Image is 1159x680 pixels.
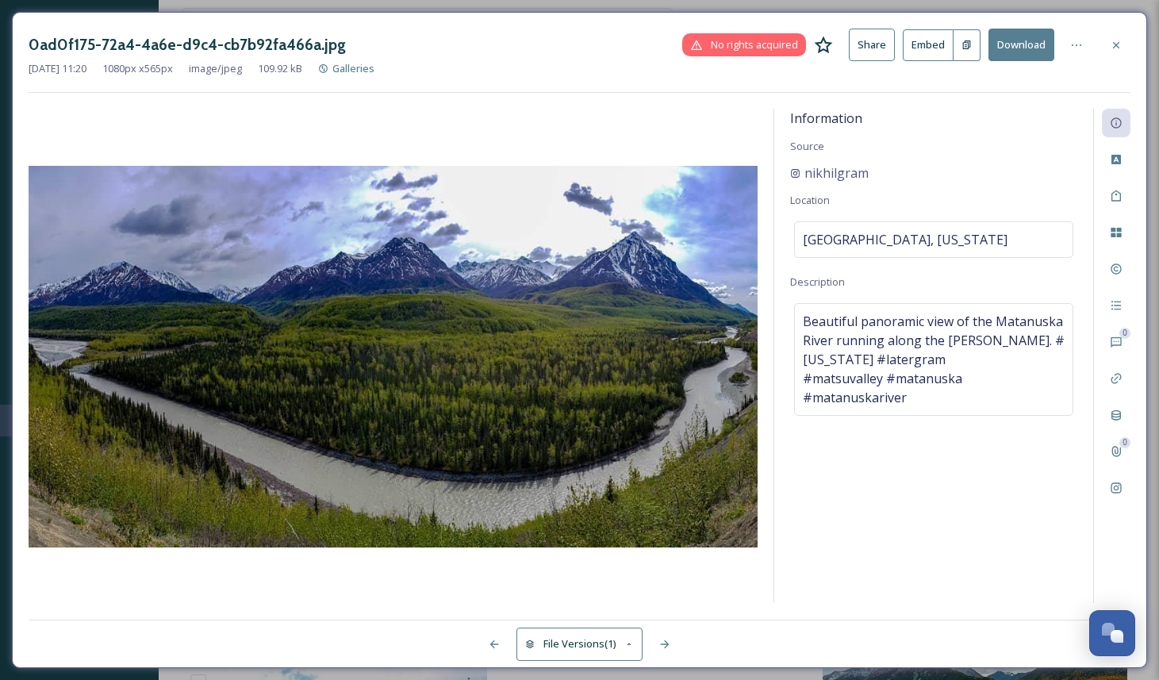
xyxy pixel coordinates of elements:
[803,312,1065,407] span: Beautiful panoramic view of the Matanuska River running along the [PERSON_NAME]. #[US_STATE] #lat...
[849,29,895,61] button: Share
[790,139,824,153] span: Source
[102,61,173,76] span: 1080 px x 565 px
[988,29,1054,61] button: Download
[29,33,346,56] h3: 0ad0f175-72a4-4a6e-d9c4-cb7b92fa466a.jpg
[803,230,1007,249] span: [GEOGRAPHIC_DATA], [US_STATE]
[790,275,845,289] span: Description
[1119,437,1130,448] div: 0
[1089,610,1135,656] button: Open Chat
[790,163,869,182] a: nikhilgram
[790,193,830,207] span: Location
[258,61,302,76] span: 109.92 kB
[189,61,242,76] span: image/jpeg
[29,61,86,76] span: [DATE] 11:20
[804,163,869,182] span: nikhilgram
[332,61,374,75] span: Galleries
[1119,328,1130,339] div: 0
[711,37,798,52] span: No rights acquired
[790,109,862,127] span: Information
[516,628,643,660] button: File Versions(1)
[29,166,758,547] img: 0ad0f175-72a4-4a6e-d9c4-cb7b92fa466a.jpg
[903,29,954,61] button: Embed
